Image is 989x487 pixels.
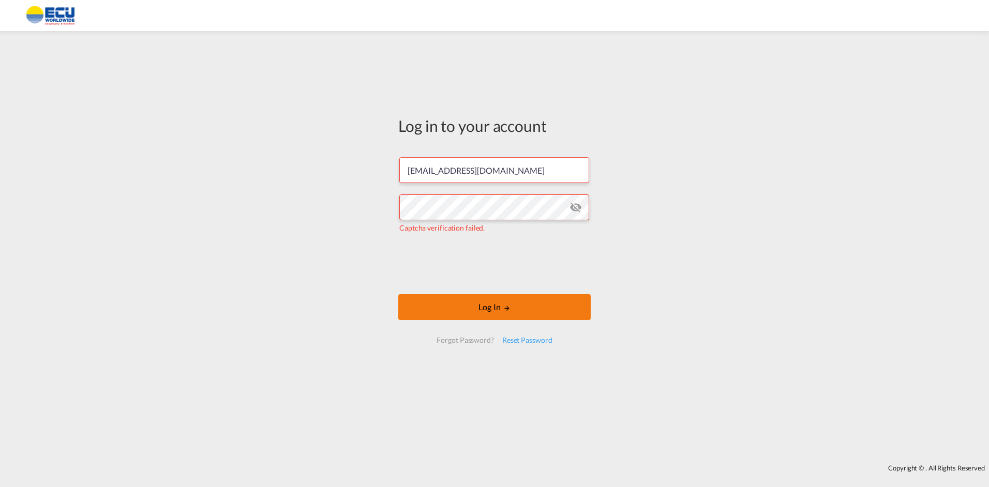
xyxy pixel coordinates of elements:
div: Reset Password [498,331,557,349]
button: LOGIN [398,294,591,320]
md-icon: icon-eye-off [570,201,582,214]
div: Log in to your account [398,115,591,136]
iframe: reCAPTCHA [416,243,573,284]
img: 6cccb1402a9411edb762cf9624ab9cda.png [16,4,85,27]
div: Forgot Password? [432,331,498,349]
input: Enter email/phone number [399,157,589,183]
span: Captcha verification failed. [399,223,485,232]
